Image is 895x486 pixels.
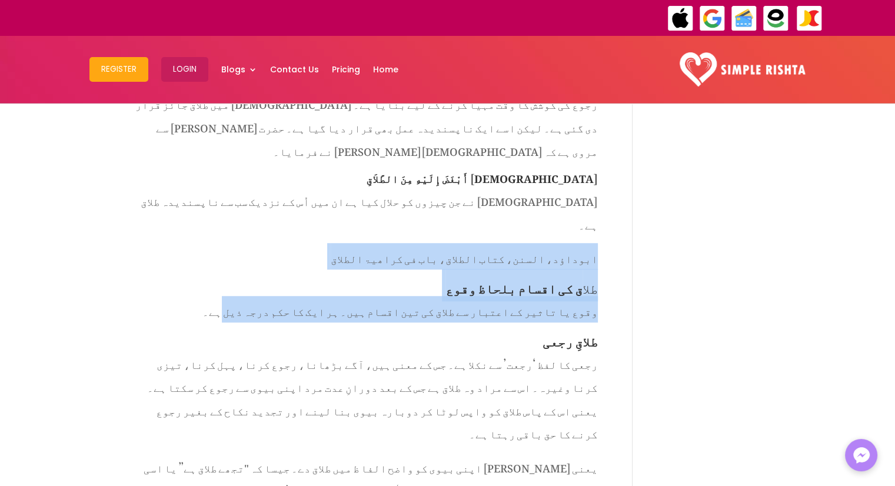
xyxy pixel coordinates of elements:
[332,39,360,100] a: Pricing
[699,5,726,32] img: GooglePay-icon
[445,269,583,301] span: ق کی اقسام بلحاظ وقوع
[202,296,598,322] span: وقوع یا تاثیر کے اعتبار سے طلاق کی تین اقسام ہیں۔ ہر ایک کا حکم درجہ ذیل ہے۔
[366,163,598,189] span: [DEMOGRAPHIC_DATA] أَبْغَضَ إِلَیْهِ مِنَ الطَّلاَقِ
[731,5,757,32] img: Credit Cards
[850,444,873,467] img: Messenger
[270,39,319,100] a: Contact Us
[147,349,598,445] span: رجعی کا لفظ ‘رجعت’ سے نکلا ہے۔ جس کے معنی ہیں، آگے بڑھانا، رجوع کرنا، پہل کرنا، تیزی کرنا وغیرہ۔ ...
[373,39,398,100] a: Home
[331,243,598,269] span: ابوداؤد، السنن، کتاب الطلاق، باب فی کراھیۃ الطلاق
[89,39,148,100] a: Register
[667,5,694,32] img: ApplePay-icon
[221,39,257,100] a: Blogs
[161,57,208,82] button: Login
[89,57,148,82] button: Register
[161,39,208,100] a: Login
[543,322,598,354] span: طلاقِ رجعی
[583,269,598,301] span: طلا
[141,186,598,236] span: [DEMOGRAPHIC_DATA] نے جن چیزوں کو حلال کیا ہے ان میں اُس کے نزدیک سب سے ناپسندیدہ طلاق ہے۔
[763,5,789,32] img: EasyPaisa-icon
[796,5,823,32] img: JazzCash-icon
